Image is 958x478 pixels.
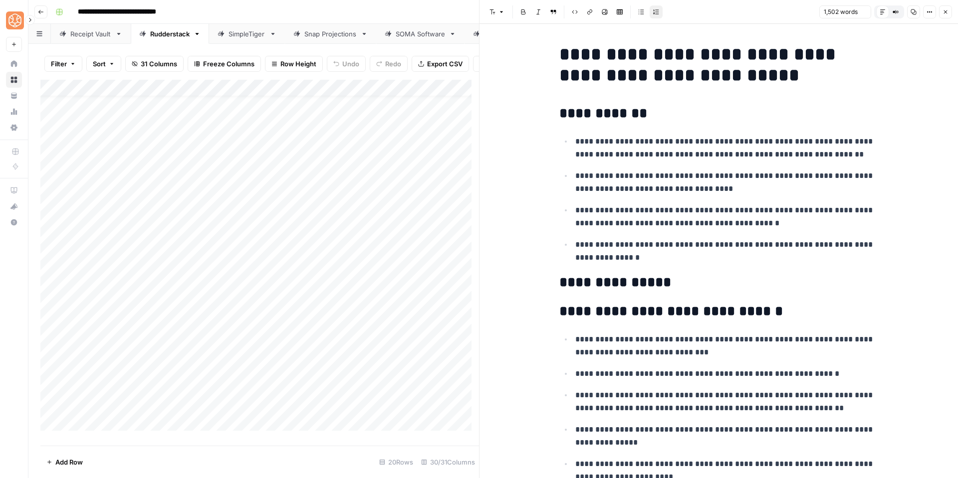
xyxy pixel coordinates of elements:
[285,24,376,44] a: Snap Projections
[6,88,22,104] a: Your Data
[125,56,184,72] button: 31 Columns
[6,120,22,136] a: Settings
[55,457,83,467] span: Add Row
[209,24,285,44] a: SimpleTiger
[304,29,357,39] div: Snap Projections
[93,59,106,69] span: Sort
[385,59,401,69] span: Redo
[465,24,558,44] a: [DOMAIN_NAME]
[86,56,121,72] button: Sort
[375,454,417,470] div: 20 Rows
[417,454,479,470] div: 30/31 Columns
[412,56,469,72] button: Export CSV
[396,29,445,39] div: SOMA Software
[824,7,858,16] span: 1,502 words
[131,24,209,44] a: Rudderstack
[280,59,316,69] span: Row Height
[44,56,82,72] button: Filter
[141,59,177,69] span: 31 Columns
[188,56,261,72] button: Freeze Columns
[342,59,359,69] span: Undo
[6,104,22,120] a: Usage
[70,29,111,39] div: Receipt Vault
[265,56,323,72] button: Row Height
[203,59,254,69] span: Freeze Columns
[6,182,22,198] a: AirOps Academy
[40,454,89,470] button: Add Row
[327,56,366,72] button: Undo
[6,56,22,72] a: Home
[819,5,871,18] button: 1,502 words
[6,8,22,33] button: Workspace: SimpleTiger
[229,29,265,39] div: SimpleTiger
[6,72,22,88] a: Browse
[6,198,22,214] button: What's new?
[51,24,131,44] a: Receipt Vault
[6,199,21,214] div: What's new?
[427,59,463,69] span: Export CSV
[376,24,465,44] a: SOMA Software
[6,11,24,29] img: SimpleTiger Logo
[150,29,190,39] div: Rudderstack
[51,59,67,69] span: Filter
[370,56,408,72] button: Redo
[6,214,22,230] button: Help + Support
